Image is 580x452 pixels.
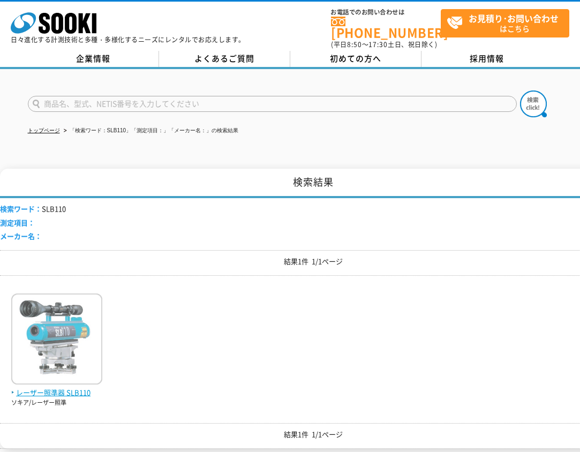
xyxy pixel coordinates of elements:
[11,376,102,398] a: レーザー照準器 SLB110
[11,293,102,387] img: SLB110
[28,96,517,112] input: 商品名、型式、NETIS番号を入力してください
[469,12,559,25] strong: お見積り･お問い合わせ
[441,9,569,37] a: お見積り･お問い合わせはこちら
[330,52,381,64] span: 初めての方へ
[447,10,569,36] span: はこちら
[28,127,60,133] a: トップページ
[331,40,437,49] span: (平日 ～ 土日、祝日除く)
[331,17,441,39] a: [PHONE_NUMBER]
[347,40,362,49] span: 8:50
[368,40,388,49] span: 17:30
[62,125,239,137] li: 「検索ワード：SLB110」「測定項目：」「メーカー名：」の検索結果
[290,51,421,67] a: 初めての方へ
[421,51,553,67] a: 採用情報
[11,387,102,398] span: レーザー照準器 SLB110
[11,398,102,408] p: ソキア/レーザー照準
[11,36,245,43] p: 日々進化する計測技術と多種・多様化するニーズにレンタルでお応えします。
[28,51,159,67] a: 企業情報
[159,51,290,67] a: よくあるご質問
[331,9,441,16] span: お電話でのお問い合わせは
[520,91,547,117] img: btn_search.png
